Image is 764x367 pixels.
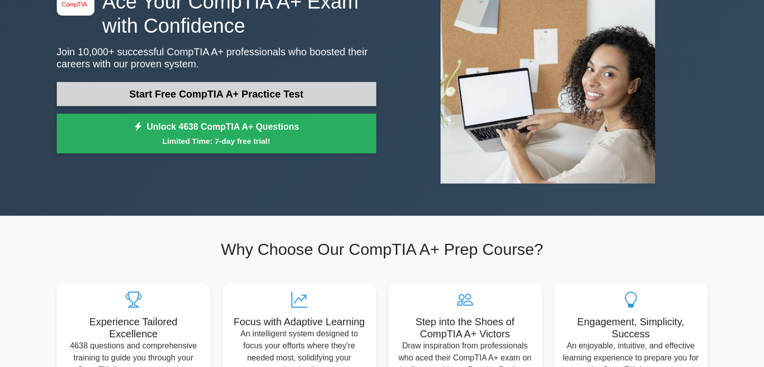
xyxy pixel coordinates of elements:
[69,135,364,147] small: Limited Time: 7-day free trial!
[396,316,534,340] h5: Step into the Shoes of CompTIA A+ Victors
[65,316,202,340] h5: Experience Tailored Excellence
[57,46,376,70] p: Join 10,000+ successful CompTIA A+ professionals who boosted their careers with our proven system.
[562,316,700,340] h5: Engagement, Simplicity, Success
[231,316,368,328] h5: Focus with Adaptive Learning
[57,240,708,259] h2: Why Choose Our CompTIA A+ Prep Course?
[57,82,376,106] a: Start Free CompTIA A+ Practice Test
[57,114,376,154] a: Unlock 4638 CompTIA A+ QuestionsLimited Time: 7-day free trial!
